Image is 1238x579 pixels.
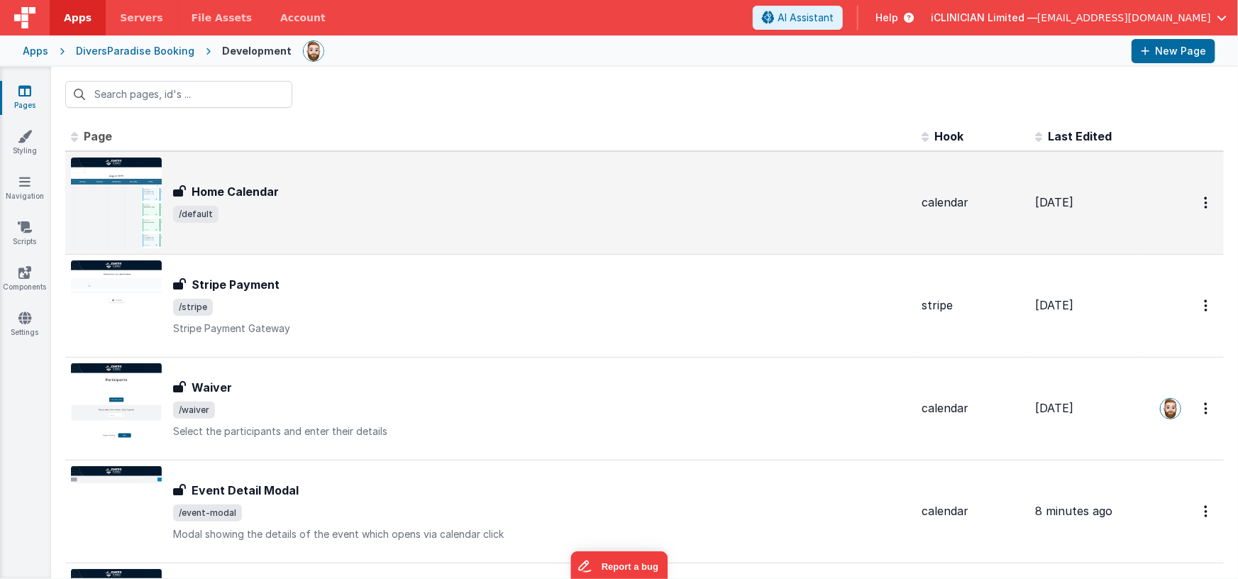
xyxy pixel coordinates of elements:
[1195,291,1218,320] button: Options
[173,206,219,223] span: /default
[173,321,910,336] p: Stripe Payment Gateway
[192,183,279,200] h3: Home Calendar
[1035,298,1073,312] span: [DATE]
[1048,129,1112,143] span: Last Edited
[192,11,253,25] span: File Assets
[1195,188,1218,217] button: Options
[1161,399,1181,419] img: 338b8ff906eeea576da06f2fc7315c1b
[1195,394,1218,423] button: Options
[222,44,292,58] div: Development
[23,44,48,58] div: Apps
[1132,39,1215,63] button: New Page
[1035,504,1112,518] span: 8 minutes ago
[173,527,910,541] p: Modal showing the details of the event which opens via calendar click
[922,503,1024,519] div: calendar
[922,297,1024,314] div: stripe
[1035,195,1073,209] span: [DATE]
[84,129,112,143] span: Page
[922,194,1024,211] div: calendar
[173,424,910,439] p: Select the participants and enter their details
[778,11,834,25] span: AI Assistant
[931,11,1037,25] span: iCLINICIAN Limited —
[304,41,324,61] img: 338b8ff906eeea576da06f2fc7315c1b
[753,6,843,30] button: AI Assistant
[1035,401,1073,415] span: [DATE]
[875,11,898,25] span: Help
[934,129,963,143] span: Hook
[120,11,162,25] span: Servers
[192,482,299,499] h3: Event Detail Modal
[922,400,1024,417] div: calendar
[192,276,280,293] h3: Stripe Payment
[1195,497,1218,526] button: Options
[192,379,232,396] h3: Waiver
[173,299,213,316] span: /stripe
[931,11,1227,25] button: iCLINICIAN Limited — [EMAIL_ADDRESS][DOMAIN_NAME]
[64,11,92,25] span: Apps
[1037,11,1211,25] span: [EMAIL_ADDRESS][DOMAIN_NAME]
[65,81,292,108] input: Search pages, id's ...
[76,44,194,58] div: DiversParadise Booking
[173,402,215,419] span: /waiver
[173,504,242,522] span: /event-modal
